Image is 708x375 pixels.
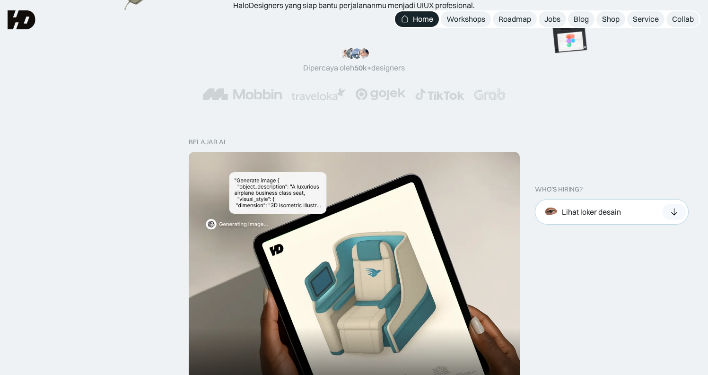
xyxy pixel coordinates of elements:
div: Lihat loker desain [562,207,621,217]
a: Home [395,11,439,27]
a: Workshops [441,11,491,27]
a: Blog [568,11,594,27]
div: belajar ai [189,138,225,146]
div: Dipercaya oleh designers [303,63,405,73]
div: Collab [672,14,694,24]
a: Collab [666,11,699,27]
div: Workshops [446,14,485,24]
div: Roadmap [498,14,531,24]
a: Service [627,11,664,27]
div: WHO’S HIRING? [535,185,583,193]
a: Shop [596,11,625,27]
div: Service [633,14,659,24]
div: Home [413,14,433,24]
a: Jobs [539,11,566,27]
div: Jobs [544,14,560,24]
div: Blog [574,14,589,24]
span: 50k+ [354,63,371,72]
div: Shop [602,14,620,24]
a: Roadmap [493,11,537,27]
